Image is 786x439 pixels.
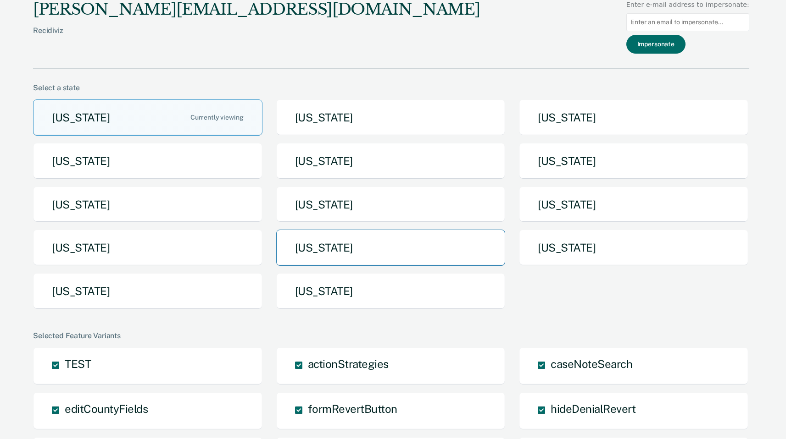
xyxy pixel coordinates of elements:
div: Selected Feature Variants [33,331,749,340]
span: formRevertButton [308,402,397,415]
button: [US_STATE] [33,273,262,309]
button: [US_STATE] [33,99,262,136]
span: actionStrategies [308,357,389,370]
span: hideDenialRevert [551,402,635,415]
button: [US_STATE] [276,230,506,266]
button: [US_STATE] [519,230,748,266]
button: [US_STATE] [276,99,506,136]
div: Select a state [33,83,749,92]
span: TEST [65,357,91,370]
button: [US_STATE] [276,273,506,309]
span: caseNoteSearch [551,357,632,370]
button: [US_STATE] [519,99,748,136]
button: [US_STATE] [519,187,748,223]
button: [US_STATE] [519,143,748,179]
button: [US_STATE] [33,187,262,223]
div: Recidiviz [33,26,480,49]
button: [US_STATE] [33,230,262,266]
input: Enter an email to impersonate... [626,13,749,31]
button: Impersonate [626,35,686,54]
button: [US_STATE] [276,143,506,179]
button: [US_STATE] [33,143,262,179]
span: editCountyFields [65,402,148,415]
button: [US_STATE] [276,187,506,223]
